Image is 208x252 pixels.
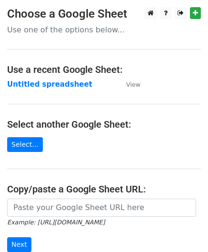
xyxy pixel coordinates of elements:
small: View [126,81,140,88]
small: Example: [URL][DOMAIN_NAME] [7,219,105,226]
h4: Select another Google Sheet: [7,119,201,130]
h3: Choose a Google Sheet [7,7,201,21]
a: Select... [7,137,43,152]
input: Paste your Google Sheet URL here [7,199,196,217]
input: Next [7,237,31,252]
a: View [117,80,140,89]
p: Use one of the options below... [7,25,201,35]
a: Untitled spreadsheet [7,80,92,89]
h4: Use a recent Google Sheet: [7,64,201,75]
h4: Copy/paste a Google Sheet URL: [7,183,201,195]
